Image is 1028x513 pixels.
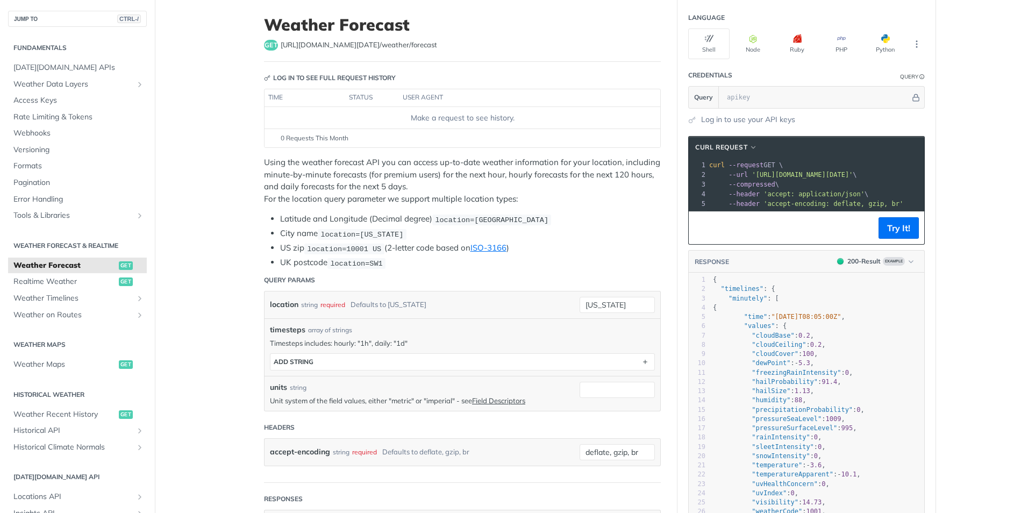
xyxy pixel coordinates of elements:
[8,208,147,224] a: Tools & LibrariesShow subpages for Tools & Libraries
[8,76,147,92] a: Weather Data LayersShow subpages for Weather Data Layers
[135,211,144,220] button: Show subpages for Tools & Libraries
[352,444,377,460] div: required
[713,424,856,432] span: : ,
[713,461,826,469] span: : ,
[752,480,818,488] span: "uvHealthConcern"
[281,133,348,143] span: 0 Requests This Month
[8,439,147,455] a: Historical Climate NormalsShow subpages for Historical Climate Normals
[270,382,287,393] label: units
[689,424,705,433] div: 17
[752,341,806,348] span: "cloudCeiling"
[135,311,144,319] button: Show subpages for Weather on Routes
[281,40,437,51] span: https://api.tomorrow.io/v4/weather/forecast
[752,424,837,432] span: "pressureSurfaceLevel"
[729,161,763,169] span: --request
[763,190,865,198] span: 'accept: application/json'
[822,480,825,488] span: 0
[845,369,849,376] span: 0
[301,297,318,312] div: string
[713,498,826,506] span: : ,
[8,11,147,27] button: JUMP TOCTRL-/
[776,28,818,59] button: Ruby
[13,62,144,73] span: [DATE][DOMAIN_NAME] APIs
[713,489,798,497] span: : ,
[689,368,705,377] div: 11
[802,350,814,358] span: 100
[13,310,133,320] span: Weather on Routes
[752,396,790,404] span: "humidity"
[729,190,760,198] span: --header
[290,383,306,393] div: string
[689,405,705,415] div: 15
[900,73,918,81] div: Query
[8,125,147,141] a: Webhooks
[270,324,305,336] span: timesteps
[832,256,919,267] button: 200200-ResultExample
[814,433,818,441] span: 0
[265,89,345,106] th: time
[883,257,905,266] span: Example
[8,340,147,350] h2: Weather Maps
[13,177,144,188] span: Pagination
[280,256,661,269] li: UK postcode
[689,284,705,294] div: 2
[713,480,830,488] span: : ,
[8,274,147,290] a: Realtime Weatherget
[752,498,798,506] span: "visibility"
[382,444,469,460] div: Defaults to deflate, gzip, br
[320,297,345,312] div: required
[814,452,818,460] span: 0
[330,259,382,267] span: location=SW1
[435,216,548,224] span: location=[GEOGRAPHIC_DATA]
[752,332,794,339] span: "cloudBase"
[689,461,705,470] div: 21
[135,80,144,89] button: Show subpages for Weather Data Layers
[135,294,144,303] button: Show subpages for Weather Timelines
[689,396,705,405] div: 14
[8,191,147,208] a: Error Handling
[689,322,705,331] div: 6
[689,480,705,489] div: 23
[689,377,705,387] div: 12
[8,390,147,400] h2: Historical Weather
[689,470,705,479] div: 22
[689,312,705,322] div: 5
[689,387,705,396] div: 13
[689,170,707,180] div: 2
[135,443,144,452] button: Show subpages for Historical Climate Normals
[720,285,763,293] span: "timelines"
[13,145,144,155] span: Versioning
[791,489,795,497] span: 0
[8,489,147,505] a: Locations APIShow subpages for Locations API
[752,443,814,451] span: "sleetIntensity"
[841,471,856,478] span: 10.1
[8,175,147,191] a: Pagination
[8,109,147,125] a: Rate Limiting & Tokens
[8,92,147,109] a: Access Keys
[117,15,141,23] span: CTRL-/
[264,75,270,81] svg: Key
[8,258,147,274] a: Weather Forecastget
[752,378,818,386] span: "hailProbability"
[752,387,790,395] span: "hailSize"
[8,307,147,323] a: Weather on RoutesShow subpages for Weather on Routes
[13,210,133,221] span: Tools & Libraries
[689,340,705,350] div: 8
[689,359,705,368] div: 10
[13,260,116,271] span: Weather Forecast
[713,378,841,386] span: : ,
[333,444,349,460] div: string
[709,171,857,179] span: \
[470,243,506,253] a: ISO-3166
[900,73,925,81] div: QueryInformation
[752,415,822,423] span: "pressureSeaLevel"
[689,189,707,199] div: 4
[709,161,725,169] span: curl
[8,158,147,174] a: Formats
[806,461,810,469] span: -
[802,498,822,506] span: 14.73
[713,304,717,311] span: {
[689,199,707,209] div: 5
[688,70,732,80] div: Credentials
[713,443,826,451] span: : ,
